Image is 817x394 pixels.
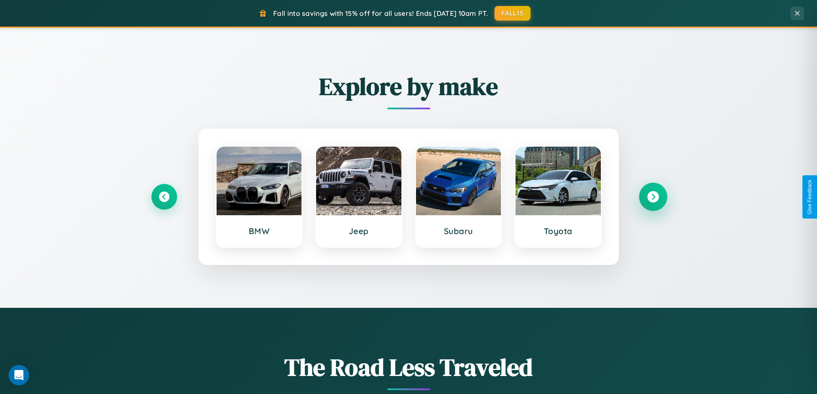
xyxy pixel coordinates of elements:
button: FALL15 [494,6,531,21]
div: Open Intercom Messenger [9,365,29,385]
h3: Jeep [325,226,393,236]
h3: Subaru [425,226,493,236]
div: Give Feedback [807,180,813,214]
h3: BMW [225,226,293,236]
h1: The Road Less Traveled [151,351,666,384]
h2: Explore by make [151,70,666,103]
span: Fall into savings with 15% off for all users! Ends [DATE] 10am PT. [273,9,488,18]
h3: Toyota [524,226,592,236]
